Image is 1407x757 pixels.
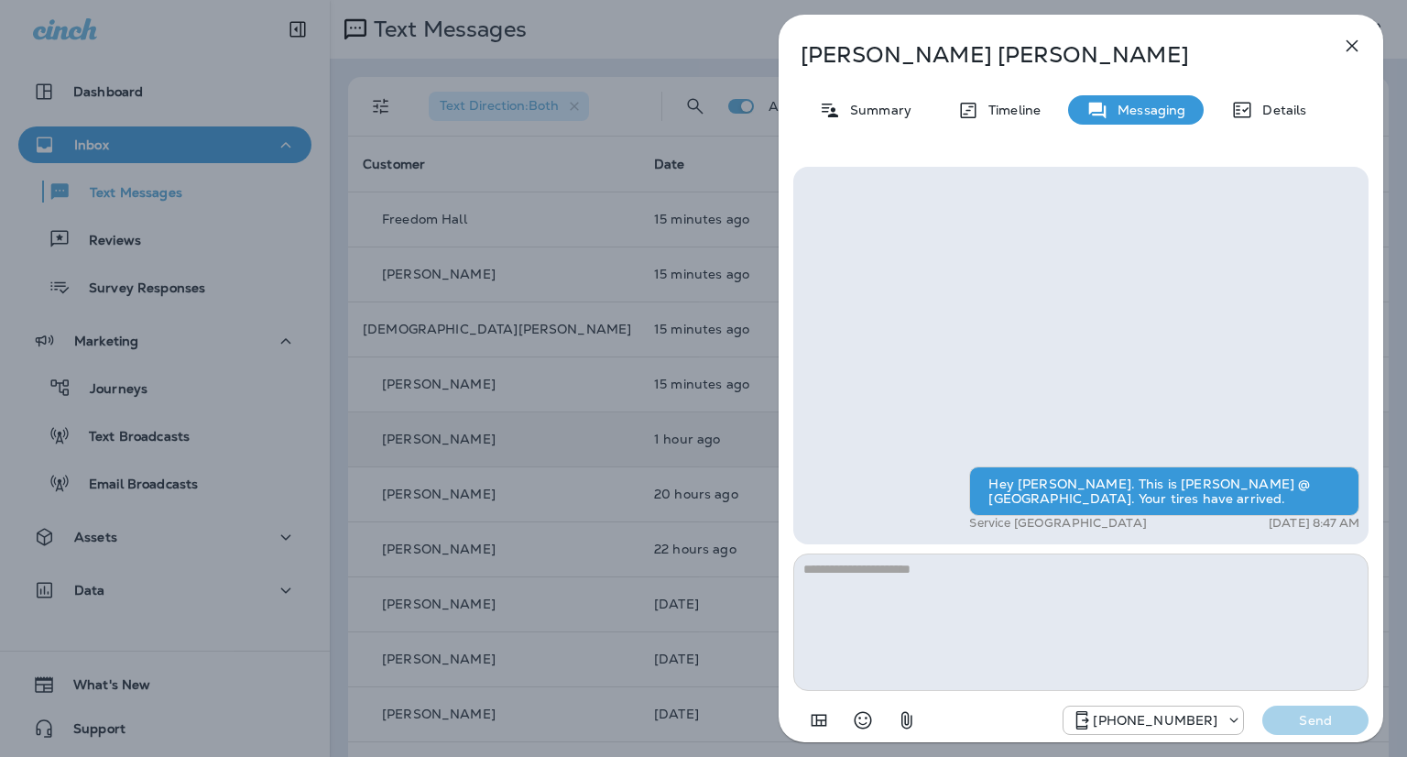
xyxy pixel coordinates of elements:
[1093,713,1217,728] p: [PHONE_NUMBER]
[841,103,911,117] p: Summary
[845,702,881,739] button: Select an emoji
[801,702,837,739] button: Add in a premade template
[969,466,1359,516] div: Hey [PERSON_NAME]. This is [PERSON_NAME] @ [GEOGRAPHIC_DATA]. Your tires have arrived.
[801,42,1301,68] p: [PERSON_NAME] [PERSON_NAME]
[1253,103,1306,117] p: Details
[1063,709,1243,731] div: +1 (918) 203-8556
[979,103,1041,117] p: Timeline
[1269,516,1359,531] p: [DATE] 8:47 AM
[1108,103,1185,117] p: Messaging
[969,516,1147,531] p: Service [GEOGRAPHIC_DATA]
